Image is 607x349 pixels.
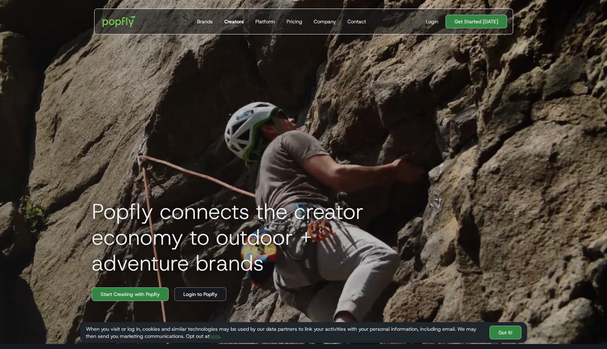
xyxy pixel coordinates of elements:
div: Login [426,18,438,25]
div: Pricing [286,18,302,25]
a: Creators [221,9,247,34]
div: Company [314,18,336,25]
a: Login [423,18,441,25]
div: Creators [224,18,244,25]
a: Contact [345,9,369,34]
a: Start Creating with Popfly [92,287,169,301]
a: Got It! [490,326,521,339]
a: Pricing [284,9,305,34]
a: Get Started [DATE] [445,15,507,28]
div: Brands [197,18,213,25]
div: Contact [347,18,366,25]
h1: Popfly connects the creator economy to outdoor + adventure brands [86,199,408,276]
a: here [209,333,220,339]
a: Company [311,9,339,34]
a: Brands [194,9,216,34]
a: home [97,11,144,32]
a: Login to Popfly [174,287,226,301]
a: Platform [252,9,278,34]
div: When you visit or log in, cookies and similar technologies may be used by our data partners to li... [86,325,484,340]
div: Platform [255,18,275,25]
